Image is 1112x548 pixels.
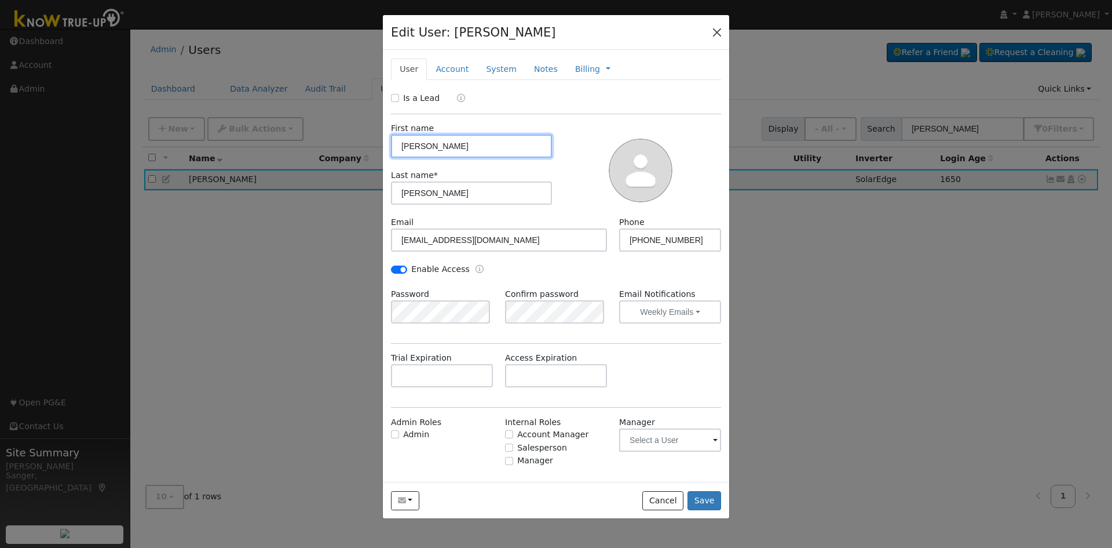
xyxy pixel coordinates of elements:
div: Stats [695,480,721,492]
label: Admin Roles [391,416,441,429]
label: Internal Roles [505,416,561,429]
label: First name [391,122,434,135]
input: Account Manager [505,430,513,438]
h4: Edit User: [PERSON_NAME] [391,23,556,42]
input: Select a User [619,429,721,452]
button: Weekly Emails [619,300,721,324]
label: Last name [391,169,438,182]
label: Admin [403,429,429,441]
a: System [477,59,525,80]
label: Trial Expiration [391,352,452,364]
label: Password [391,288,429,300]
label: Manager [517,455,553,467]
label: Email [391,216,414,228]
label: Is a Lead [403,92,440,104]
label: Manager [619,416,655,429]
span: Required [434,170,438,180]
a: Notes [525,59,566,80]
label: Account Manager [517,429,588,441]
a: Billing [575,63,600,75]
label: Email Notifications [619,288,721,300]
label: Confirm password [505,288,579,300]
button: christophermg92@gmail.com [391,491,419,511]
input: Salesperson [505,444,513,452]
input: Is a Lead [391,94,399,102]
a: Enable Access [475,263,484,277]
input: Admin [391,430,399,438]
a: Lead [448,92,465,106]
button: Save [687,491,721,511]
button: Cancel [642,491,683,511]
label: Access Expiration [505,352,577,364]
label: Phone [619,216,645,228]
label: Salesperson [517,442,567,454]
a: User [391,59,427,80]
input: Manager [505,457,513,465]
label: Enable Access [411,263,470,275]
a: Account [427,59,477,80]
